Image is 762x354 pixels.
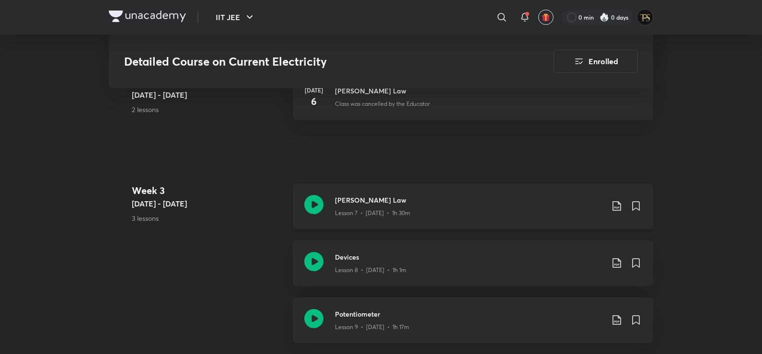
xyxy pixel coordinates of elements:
[335,100,430,108] p: Class was cancelled by the Educator
[554,50,638,73] button: Enrolled
[335,266,406,274] p: Lesson 8 • [DATE] • 1h 1m
[132,183,285,198] h4: Week 3
[293,183,653,240] a: [PERSON_NAME] LawLesson 7 • [DATE] • 1h 30m
[293,74,653,132] a: [DATE]6[PERSON_NAME] LawClass was cancelled by the Educator
[600,12,609,22] img: streak
[210,8,261,27] button: IIT JEE
[538,10,554,25] button: avatar
[132,198,285,209] h5: [DATE] - [DATE]
[335,195,603,205] h3: [PERSON_NAME] Law
[335,309,603,319] h3: Potentiometer
[335,209,410,217] p: Lesson 7 • [DATE] • 1h 30m
[124,55,499,69] h3: Detailed Course on Current Electricity
[293,240,653,297] a: DevicesLesson 8 • [DATE] • 1h 1m
[304,86,323,94] h6: [DATE]
[109,11,186,24] a: Company Logo
[335,86,642,96] h3: [PERSON_NAME] Law
[542,13,550,22] img: avatar
[335,323,409,331] p: Lesson 9 • [DATE] • 1h 17m
[637,9,653,25] img: Tanishq Sahu
[132,213,285,223] p: 3 lessons
[109,11,186,22] img: Company Logo
[304,94,323,109] h4: 6
[335,252,603,262] h3: Devices
[132,104,285,114] p: 2 lessons
[132,89,285,101] h5: [DATE] - [DATE]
